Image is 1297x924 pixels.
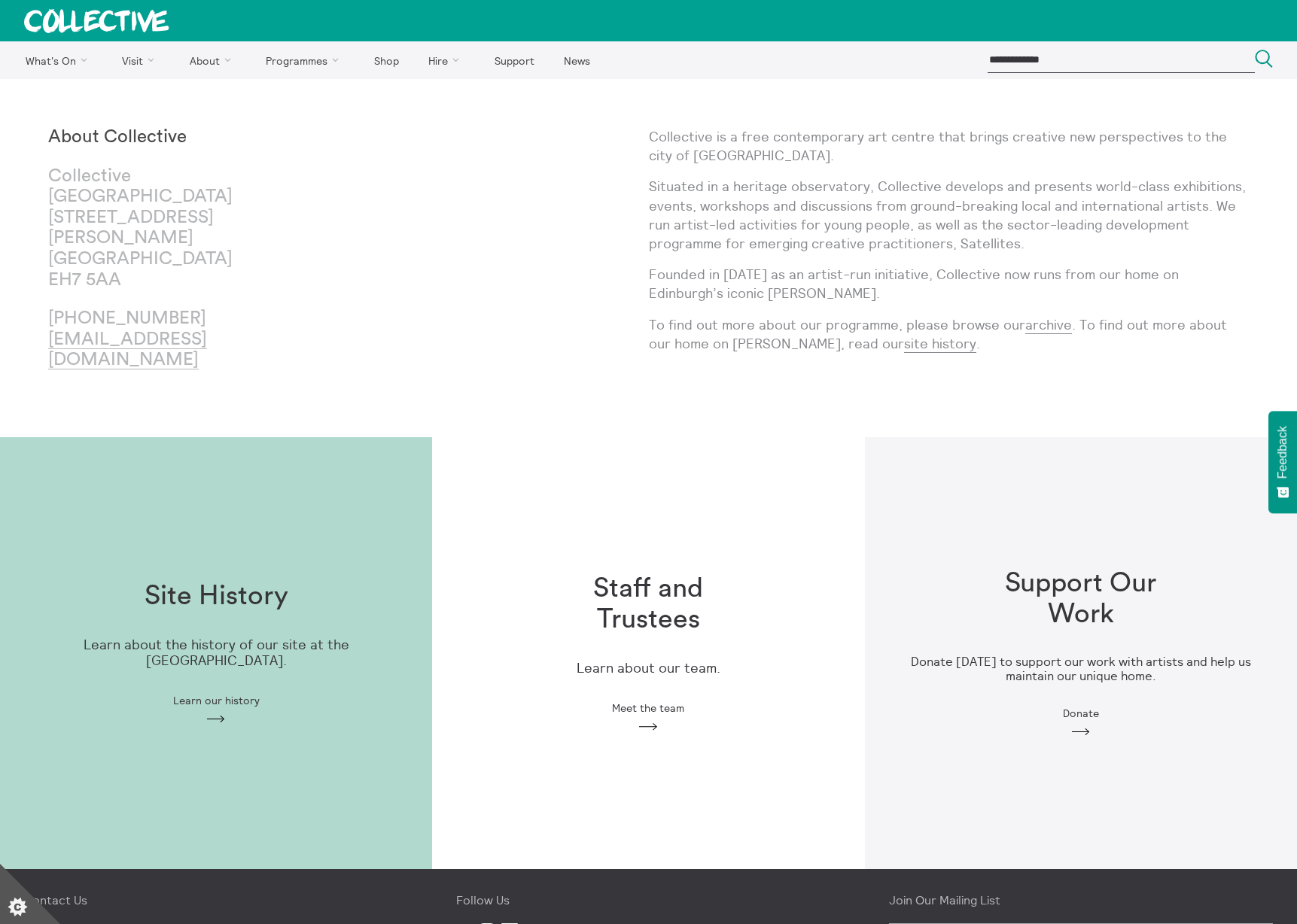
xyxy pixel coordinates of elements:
[48,330,207,370] a: [EMAIL_ADDRESS][DOMAIN_NAME]
[1276,426,1289,479] span: Feedback
[456,893,840,907] h4: Follow Us
[416,41,479,79] a: Hire
[24,637,408,668] p: Learn about the history of our site at the [GEOGRAPHIC_DATA].
[145,581,288,612] h1: Site History
[173,695,260,707] span: Learn our history
[1063,707,1099,719] span: Donate
[176,41,250,79] a: About
[12,41,106,79] a: What's On
[889,655,1273,683] h3: Donate [DATE] to support our work with artists and help us maintain our unique home.
[552,573,744,636] h1: Staff and Trustees
[649,315,1250,353] p: To find out more about our programme, please browse our . To find out more about our home on [PER...
[48,309,349,371] p: [PHONE_NUMBER]
[48,128,187,146] strong: About Collective
[889,893,1273,907] h4: Join Our Mailing List
[612,702,684,714] span: Meet the team
[109,41,174,79] a: Visit
[253,41,358,79] a: Programmes
[481,41,547,79] a: Support
[985,568,1177,631] h1: Support Our Work
[649,127,1250,165] p: Collective is a free contemporary art centre that brings creative new perspectives to the city of...
[24,893,408,907] h4: Contact Us
[48,166,349,291] p: Collective [GEOGRAPHIC_DATA] [STREET_ADDRESS][PERSON_NAME] [GEOGRAPHIC_DATA] EH7 5AA
[550,41,603,79] a: News
[577,661,720,676] p: Learn about our team.
[649,177,1250,253] p: Situated in a heritage observatory, Collective develops and presents world-class exhibitions, eve...
[904,335,976,353] a: site history
[361,41,412,79] a: Shop
[1268,411,1297,513] button: Feedback - Show survey
[649,265,1250,302] p: Founded in [DATE] as an artist-run initiative, Collective now runs from our home on Edinburgh’s i...
[1025,316,1072,334] a: archive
